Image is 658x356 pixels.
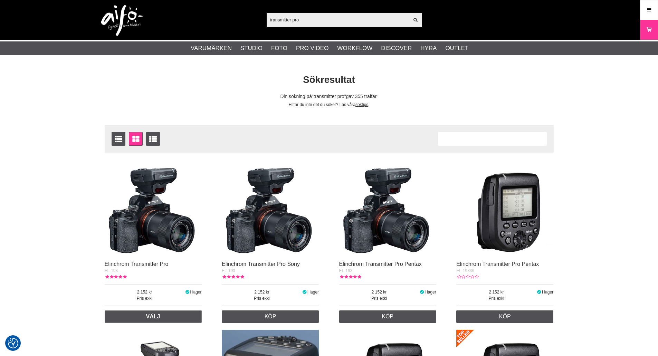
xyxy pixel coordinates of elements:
h1: Sökresultat [99,73,559,87]
span: . [368,102,369,107]
a: Varumärken [191,44,232,53]
a: Elinchrom Transmitter Pro [105,261,169,267]
img: Elinchrom Transmitter Pro Pentax [456,160,553,257]
a: Elinchrom Transmitter Pro Sony [222,261,300,267]
img: logo.png [101,5,143,36]
a: Köp [456,310,553,323]
input: Sök produkter ... [267,15,409,25]
a: Workflow [337,44,372,53]
a: Discover [381,44,412,53]
a: Elinchrom Transmitter Pro Pentax [339,261,422,267]
span: EL-193 [222,268,235,273]
a: Välj [105,310,202,323]
span: 2 152 [222,289,302,295]
a: Studio [240,44,263,53]
span: EL-193 [339,268,353,273]
a: Köp [339,310,436,323]
span: Pris exkl [222,295,302,301]
img: Elinchrom Transmitter Pro [105,160,202,257]
span: 2 152 [339,289,419,295]
span: I lager [542,290,553,295]
a: Fönstervisning [129,132,143,146]
img: Elinchrom Transmitter Pro Sony [222,160,319,257]
button: Samtyckesinställningar [8,337,18,349]
i: I lager [419,290,425,295]
span: Din sökning på gav 355 träffar. [280,94,378,99]
a: Utökad listvisning [146,132,160,146]
div: Kundbetyg: 5.00 [105,274,127,280]
span: I lager [307,290,319,295]
a: Listvisning [112,132,125,146]
i: I lager [184,290,190,295]
span: I lager [425,290,436,295]
span: transmitter pro [312,94,346,99]
a: Outlet [445,44,468,53]
a: söktips [355,102,368,107]
span: Pris exkl [456,295,536,301]
span: EL-193 [105,268,118,273]
span: 2 152 [456,289,536,295]
span: EL-19336 [456,268,474,273]
span: I lager [190,290,201,295]
span: Pris exkl [105,295,185,301]
img: Revisit consent button [8,338,18,348]
i: I lager [302,290,307,295]
a: Elinchrom Transmitter Pro Pentax [456,261,539,267]
img: Elinchrom Transmitter Pro Pentax [339,160,436,257]
a: Pro Video [296,44,328,53]
span: Pris exkl [339,295,419,301]
div: Kundbetyg: 5.00 [222,274,244,280]
div: Kundbetyg: 5.00 [339,274,361,280]
a: Hyra [420,44,437,53]
span: 2 152 [105,289,185,295]
span: Hittar du inte det du söker? Läs våra [288,102,355,107]
div: Kundbetyg: 0 [456,274,478,280]
a: Foto [271,44,287,53]
i: I lager [536,290,542,295]
a: Köp [222,310,319,323]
